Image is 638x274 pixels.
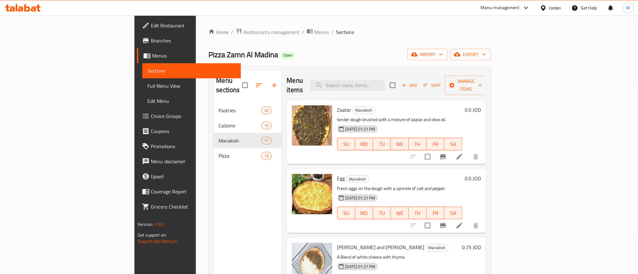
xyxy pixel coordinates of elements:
[358,209,371,218] span: MO
[142,93,241,109] a: Edit Menu
[393,209,406,218] span: WE
[358,140,371,149] span: MO
[137,124,241,139] a: Coupons
[422,81,442,90] button: Sort
[347,176,369,183] span: Manakish
[151,203,236,210] span: Grocery Checklist
[447,140,460,149] span: SA
[465,105,481,114] h6: 0.5 JOD
[262,123,271,129] span: 10
[137,169,241,184] a: Upsell
[376,209,389,218] span: TU
[151,127,236,135] span: Coupons
[427,207,445,219] button: FR
[262,153,271,159] span: 13
[262,138,271,144] span: 17
[219,137,261,144] div: Manakish
[261,152,271,159] div: items
[337,207,356,219] button: SU
[436,149,451,164] button: Branch-specific-item
[421,150,434,163] span: Select to update
[147,82,236,90] span: Full Menu View
[407,49,448,60] button: import
[214,100,282,166] nav: Menu sections
[314,28,329,36] span: Menus
[421,219,434,232] span: Select to update
[399,81,419,90] button: Add
[549,4,561,11] div: Jordan
[154,220,164,228] span: 1.0.0
[152,52,236,59] span: Menus
[462,243,481,252] h6: 0.75 JOD
[343,264,378,270] span: [DATE] 01:21 PM
[450,77,482,93] span: Manage items
[262,108,271,114] span: 20
[307,28,329,36] a: Menus
[450,49,491,60] button: export
[151,173,236,180] span: Upsell
[353,107,375,114] span: Manakish
[337,116,462,124] p: tender dough brushed with a mixture of zaatar and olive oil.
[409,138,427,150] button: TH
[337,174,345,183] span: Egg
[445,75,487,95] button: Manage items
[355,138,373,150] button: MO
[393,140,406,149] span: WE
[219,152,261,159] div: Pizza
[481,4,520,12] div: Menu-management
[208,48,278,62] span: Pizza Zamn Al Madina
[147,67,236,75] span: Sections
[151,143,236,150] span: Promotions
[137,33,241,48] a: Branches
[219,122,261,129] span: Calzone
[310,80,385,91] input: search
[391,207,409,219] button: WE
[138,237,178,245] a: Support.OpsPlatform
[137,154,241,169] a: Menu disclaimer
[424,82,441,89] span: Sort
[151,37,236,44] span: Branches
[214,133,282,148] div: Manakish17
[337,185,462,193] p: Fresh eggs on the dough with a sprinkle of salt and pepper.
[137,139,241,154] a: Promotions
[331,28,333,36] li: /
[236,28,299,36] a: Restaurants management
[391,138,409,150] button: WE
[427,138,445,150] button: FR
[137,18,241,33] a: Edit Restaurant
[355,207,373,219] button: MO
[340,209,353,218] span: SU
[261,107,271,114] div: items
[455,51,486,59] span: export
[208,28,491,36] nav: breadcrumb
[137,199,241,214] a: Grocery Checklist
[399,81,419,90] span: Add item
[137,184,241,199] a: Coverage Report
[346,175,369,183] div: Manakish
[281,53,295,58] span: Open
[252,78,267,93] span: Sort sections
[337,243,424,252] span: [PERSON_NAME] and [PERSON_NAME]
[337,138,356,150] button: SU
[343,126,378,132] span: [DATE] 01:21 PM
[336,28,354,36] span: Sections
[411,140,424,149] span: TH
[444,138,462,150] button: SA
[426,244,448,251] span: Manakish
[429,209,442,218] span: FR
[419,81,445,90] span: Sort items
[137,48,241,63] a: Menus
[456,222,463,229] a: Edit menu item
[151,158,236,165] span: Menu disclaimer
[343,195,378,201] span: [DATE] 01:21 PM
[151,22,236,29] span: Edit Restaurant
[142,78,241,93] a: Full Menu View
[444,207,462,219] button: SA
[456,153,463,160] a: Edit menu item
[214,118,282,133] div: Calzone10
[376,140,389,149] span: TU
[302,28,304,36] li: /
[468,218,483,233] button: delete
[447,209,460,218] span: SA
